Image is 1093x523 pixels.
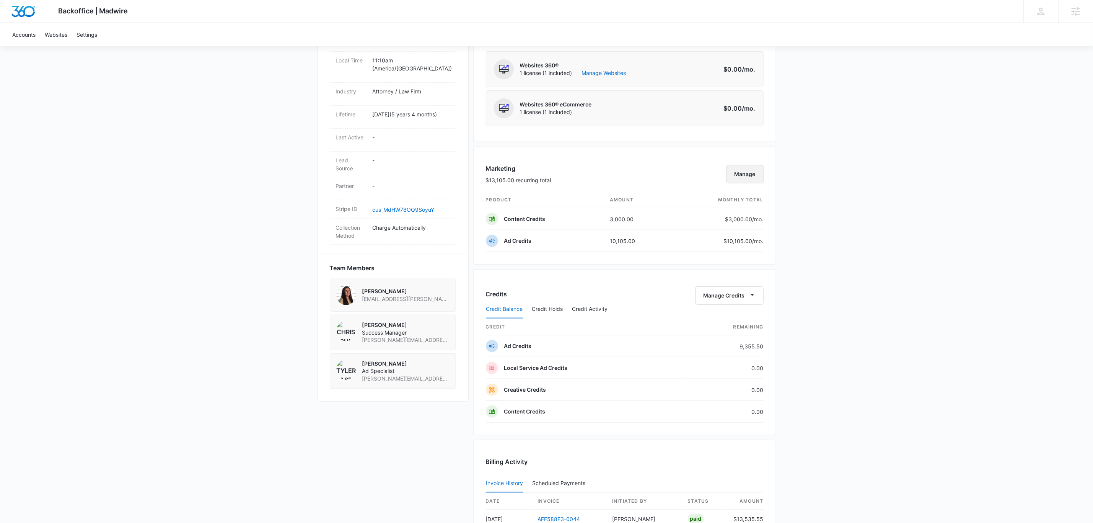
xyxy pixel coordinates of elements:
[330,129,456,152] div: Last Active-
[720,65,756,74] p: $0.00
[671,192,764,208] th: monthly total
[753,216,764,222] span: /mo.
[520,101,592,108] p: Websites 360® eCommerce
[724,237,764,245] p: $10,105.00
[582,69,626,77] a: Manage Websites
[572,300,608,319] button: Credit Activity
[373,224,450,232] p: Charge Automatically
[330,106,456,129] div: Lifetime[DATE](5 years 4 months)
[504,237,532,245] p: Ad Credits
[336,56,367,64] dt: Local Time
[330,177,456,200] div: Partner-
[330,219,456,245] div: Collection MethodCharge Automatically
[725,215,764,223] p: $3,000.00
[742,65,756,73] span: /mo.
[362,288,450,295] p: [PERSON_NAME]
[604,208,671,230] td: 3,000.00
[682,493,728,510] th: status
[753,238,764,244] span: /mo.
[373,182,450,190] p: -
[720,104,756,113] p: $0.00
[336,87,367,95] dt: Industry
[330,52,456,83] div: Local Time11:10am (America/[GEOGRAPHIC_DATA])
[72,23,102,46] a: Settings
[373,110,450,118] p: [DATE] ( 5 years 4 months )
[486,493,532,510] th: date
[336,321,356,341] img: Chris Johns
[504,386,546,394] p: Creative Credits
[486,176,551,184] p: $13,105.00 recurring total
[486,474,523,493] button: Invoice History
[532,493,606,510] th: invoice
[604,192,671,208] th: amount
[362,295,450,303] span: [EMAIL_ADDRESS][PERSON_NAME][DOMAIN_NAME]
[336,224,367,240] dt: Collection Method
[683,401,764,423] td: 0.00
[606,493,681,510] th: Initiated By
[59,7,128,15] span: Backoffice | Madwire
[520,62,626,69] p: Websites 360®
[373,87,450,95] p: Attorney / Law Firm
[486,319,683,335] th: credit
[683,379,764,401] td: 0.00
[504,364,568,372] p: Local Service Ad Credits
[486,192,604,208] th: product
[330,200,456,219] div: Stripe IDcus_MdHW78OQ9SoyuY
[362,329,450,337] span: Success Manager
[486,289,507,299] h3: Credits
[336,360,356,380] img: Tyler Rasdon
[362,321,450,329] p: [PERSON_NAME]
[336,156,367,172] dt: Lead Source
[373,56,450,72] p: 11:10am ( America/[GEOGRAPHIC_DATA] )
[362,367,450,375] span: Ad Specialist
[336,182,367,190] dt: Partner
[362,375,450,382] span: [PERSON_NAME][EMAIL_ADDRESS][PERSON_NAME][DOMAIN_NAME]
[336,133,367,141] dt: Last Active
[683,357,764,379] td: 0.00
[728,493,764,510] th: amount
[683,319,764,335] th: Remaining
[373,206,435,213] a: cus_MdHW78OQ9SoyuY
[742,105,756,112] span: /mo.
[486,457,764,466] h3: Billing Activity
[532,300,563,319] button: Credit Holds
[520,69,626,77] span: 1 license (1 included)
[336,205,367,213] dt: Stripe ID
[336,110,367,118] dt: Lifetime
[604,230,671,252] td: 10,105.00
[8,23,40,46] a: Accounts
[330,83,456,106] div: IndustryAttorney / Law Firm
[362,336,450,344] span: [PERSON_NAME][EMAIL_ADDRESS][PERSON_NAME][DOMAIN_NAME]
[486,300,523,319] button: Credit Balance
[696,286,764,305] button: Manage Credits
[533,481,589,486] div: Scheduled Payments
[330,263,375,273] span: Team Members
[683,335,764,357] td: 9,355.50
[362,360,450,368] p: [PERSON_NAME]
[504,342,532,350] p: Ad Credits
[504,408,546,415] p: Content Credits
[520,108,592,116] span: 1 license (1 included)
[504,215,546,223] p: Content Credits
[330,152,456,177] div: Lead Source-
[40,23,72,46] a: Websites
[373,133,450,141] p: -
[726,165,764,183] button: Manage
[336,285,356,305] img: Audriana Talamantes
[373,156,450,164] p: -
[486,164,551,173] h3: Marketing
[538,516,580,522] a: AEF588F3-0044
